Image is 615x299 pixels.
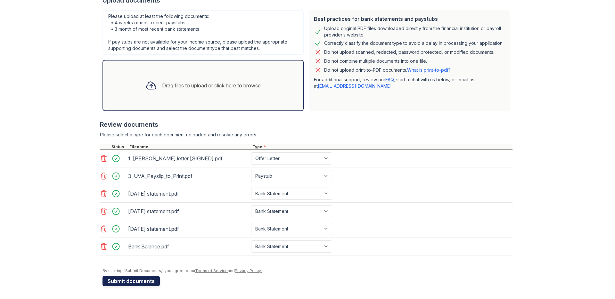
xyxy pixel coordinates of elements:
div: Correctly classify the document type to avoid a delay in processing your application. [324,39,504,47]
div: Do not upload scanned, redacted, password protected, or modified documents. [324,48,494,56]
p: Do not upload print-to-PDF documents. [324,67,451,73]
a: [EMAIL_ADDRESS][DOMAIN_NAME] [318,83,392,89]
div: Please upload at least the following documents: • 4 weeks of most recent paystubs • 3 month of mo... [102,10,304,55]
div: 1. [PERSON_NAME].letter [SIGNED].pdf [128,153,249,164]
div: Bank Balance.pdf [128,241,249,252]
div: Type [251,144,512,149]
div: Do not combine multiple documents into one file. [324,57,427,65]
div: Filename [128,144,251,149]
div: 3. UVA_Payslip_to_Print.pdf [128,171,249,181]
div: [DATE] statement.pdf [128,189,249,199]
a: Privacy Policy. [235,268,262,273]
a: FAQ [385,77,394,82]
div: Review documents [100,120,512,129]
div: Please select a type for each document uploaded and resolve any errors. [100,132,512,138]
p: For additional support, review our , start a chat with us below, or email us at [314,77,505,89]
a: What is print-to-pdf? [407,67,451,73]
div: Upload original PDF files downloaded directly from the financial institution or payroll provider’... [324,25,505,38]
div: By clicking "Submit Documents," you agree to our and [102,268,512,273]
div: Status [110,144,128,149]
div: [DATE] statement.pdf [128,224,249,234]
button: Submit documents [102,276,160,286]
div: Drag files to upload or click here to browse [162,82,261,89]
div: Best practices for bank statements and paystubs [314,15,505,23]
a: Terms of Service [195,268,228,273]
div: [DATE] statement.pdf [128,206,249,216]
